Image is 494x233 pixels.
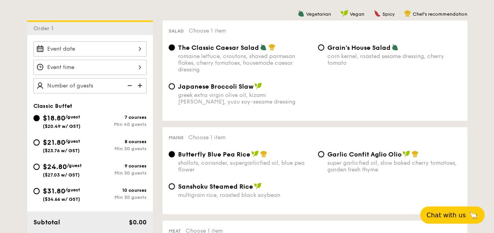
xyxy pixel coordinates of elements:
[33,60,147,75] input: Event time
[189,27,226,34] span: Choose 1 item
[298,10,305,17] img: icon-vegetarian.fe4039eb.svg
[260,44,267,51] img: icon-vegetarian.fe4039eb.svg
[90,146,147,151] div: Min 30 guests
[33,218,60,226] span: Subtotal
[67,163,82,168] span: /guest
[33,78,147,93] input: Number of guests
[43,197,80,202] span: ($34.66 w/ GST)
[411,150,419,157] img: icon-chef-hat.a58ddaea.svg
[327,53,461,66] div: corn kernel, roasted sesame dressing, cherry tomato
[169,44,175,51] input: The Classic Caesar Saladromaine lettuce, croutons, shaved parmesan flakes, cherry tomatoes, house...
[178,151,250,158] span: Butterfly Blue Pea Rice
[251,150,259,157] img: icon-vegan.f8ff3823.svg
[327,160,461,173] div: super garlicfied oil, slow baked cherry tomatoes, garden fresh thyme
[90,163,147,169] div: 9 courses
[135,78,147,93] img: icon-add.58712e84.svg
[268,44,275,51] img: icon-chef-hat.a58ddaea.svg
[340,10,348,17] img: icon-vegan.f8ff3823.svg
[169,83,175,89] input: Japanese Broccoli Slawgreek extra virgin olive oil, kizami [PERSON_NAME], yuzu soy-sesame dressing
[90,195,147,200] div: Min 30 guests
[33,103,72,109] span: Classic Buffet
[33,188,40,194] input: $31.80/guest($34.66 w/ GST)10 coursesMin 30 guests
[33,164,40,170] input: $24.80/guest($27.03 w/ GST)9 coursesMin 30 guests
[178,192,312,198] div: multigrain rice, roasted black soybean
[33,25,57,32] span: Order 1
[65,114,80,120] span: /guest
[169,151,175,157] input: Butterfly Blue Pea Riceshallots, coriander, supergarlicfied oil, blue pea flower
[350,11,364,17] span: Vegan
[254,82,262,89] img: icon-vegan.f8ff3823.svg
[420,206,485,224] button: Chat with us🦙
[327,151,402,158] span: Garlic Confit Aglio Olio
[43,148,80,153] span: ($23.76 w/ GST)
[169,28,184,34] span: Salad
[402,150,410,157] img: icon-vegan.f8ff3823.svg
[43,172,80,178] span: ($27.03 w/ GST)
[43,114,65,122] span: $18.80
[178,183,253,190] span: Sanshoku Steamed Rice
[318,151,324,157] input: Garlic Confit Aglio Oliosuper garlicfied oil, slow baked cherry tomatoes, garden fresh thyme
[123,78,135,93] img: icon-reduce.1d2dbef1.svg
[178,44,259,51] span: The Classic Caesar Salad
[374,10,381,17] img: icon-spicy.37a8142b.svg
[90,122,147,127] div: Min 40 guests
[469,211,478,220] span: 🦙
[327,44,391,51] span: Grain's House Salad
[404,10,411,17] img: icon-chef-hat.a58ddaea.svg
[426,211,466,219] span: Chat with us
[90,187,147,193] div: 10 courses
[382,11,395,17] span: Spicy
[413,11,467,17] span: Chef's recommendation
[43,162,67,171] span: $24.80
[90,139,147,144] div: 8 courses
[318,44,324,51] input: Grain's House Saladcorn kernel, roasted sesame dressing, cherry tomato
[33,41,147,56] input: Event date
[306,11,331,17] span: Vegetarian
[90,115,147,120] div: 7 courses
[178,160,312,173] div: shallots, coriander, supergarlicfied oil, blue pea flower
[169,183,175,189] input: Sanshoku Steamed Ricemultigrain rice, roasted black soybean
[65,187,80,193] span: /guest
[254,182,262,189] img: icon-vegan.f8ff3823.svg
[178,92,312,105] div: greek extra virgin olive oil, kizami [PERSON_NAME], yuzu soy-sesame dressing
[260,150,267,157] img: icon-chef-hat.a58ddaea.svg
[391,44,399,51] img: icon-vegetarian.fe4039eb.svg
[43,124,81,129] span: ($20.49 w/ GST)
[33,139,40,146] input: $21.80/guest($23.76 w/ GST)8 coursesMin 30 guests
[178,83,253,90] span: Japanese Broccoli Slaw
[43,187,65,195] span: $31.80
[90,170,147,176] div: Min 30 guests
[33,115,40,121] input: $18.80/guest($20.49 w/ GST)7 coursesMin 40 guests
[178,53,312,73] div: romaine lettuce, croutons, shaved parmesan flakes, cherry tomatoes, housemade caesar dressing
[188,134,226,141] span: Choose 1 item
[169,135,184,140] span: Mains
[65,138,80,144] span: /guest
[129,218,146,226] span: $0.00
[43,138,65,147] span: $21.80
